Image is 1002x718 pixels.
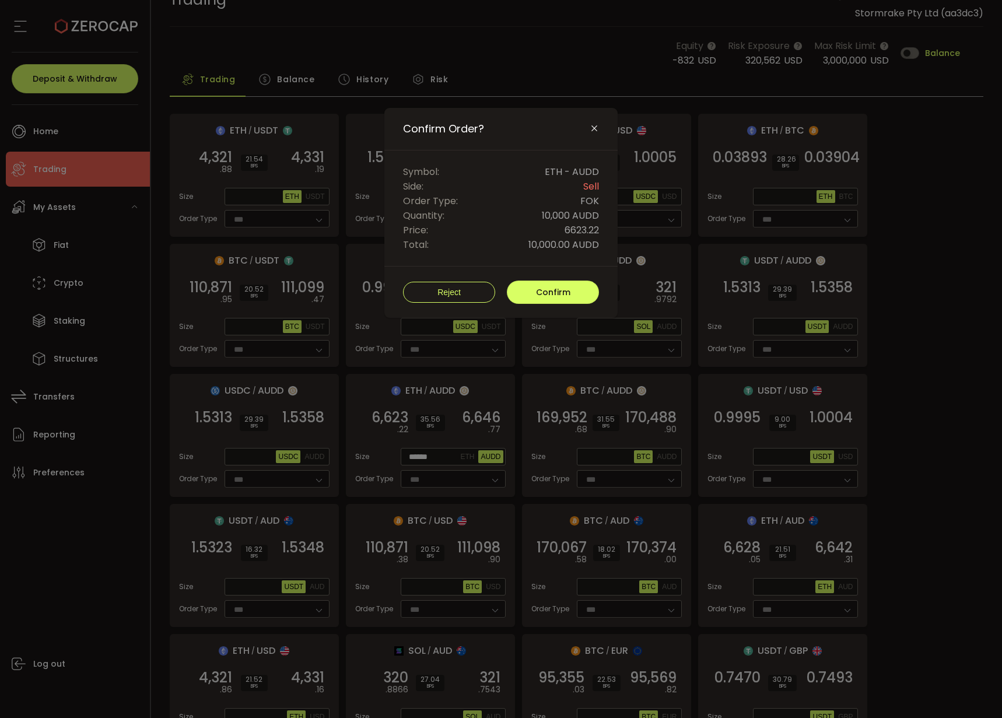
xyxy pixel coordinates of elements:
span: 10,000 AUDD [542,208,599,223]
span: Price: [403,223,428,237]
span: Sell [583,179,599,194]
span: Side: [403,179,423,194]
button: Reject [403,282,495,303]
span: 10,000.00 AUDD [528,237,599,252]
span: Total: [403,237,429,252]
span: Reject [437,288,461,297]
span: Order Type: [403,194,458,208]
span: FOK [580,194,599,208]
button: Confirm [507,281,599,304]
span: Confirm Order? [403,122,484,136]
span: ETH - AUDD [545,164,599,179]
div: Confirm Order? [384,108,618,318]
span: Quantity: [403,208,444,223]
span: Confirm [536,286,570,298]
span: 6623.22 [565,223,599,237]
button: Close [590,124,599,134]
span: Symbol: [403,164,439,179]
iframe: Chat Widget [863,592,1002,718]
